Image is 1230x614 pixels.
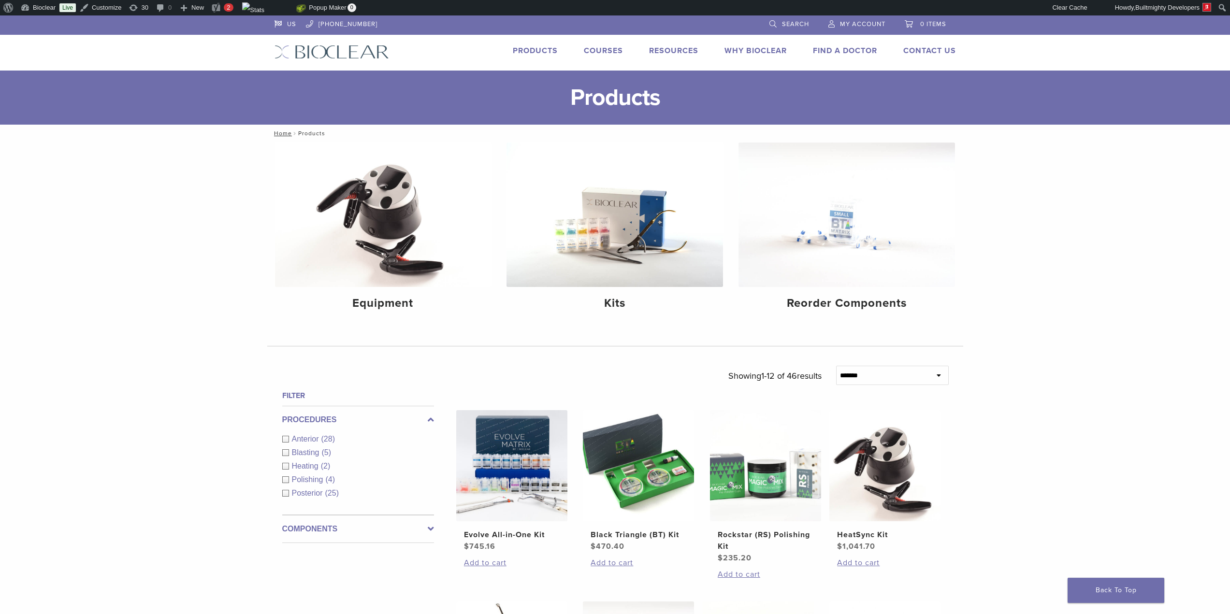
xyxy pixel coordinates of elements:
[275,15,296,30] a: US
[506,143,723,287] img: Kits
[321,435,335,443] span: (28)
[718,569,813,580] a: Add to cart: “Rockstar (RS) Polishing Kit”
[746,295,947,312] h4: Reorder Components
[829,410,941,521] img: HeatSync Kit
[782,20,809,28] span: Search
[325,475,335,484] span: (4)
[649,46,698,56] a: Resources
[292,448,322,457] span: Blasting
[718,553,723,563] span: $
[829,410,941,552] a: HeatSync KitHeatSync Kit $1,041.70
[738,143,955,318] a: Reorder Components
[591,529,686,541] h2: Black Triangle (BT) Kit
[769,15,809,30] a: Search
[347,3,356,12] span: 0
[837,557,933,569] a: Add to cart: “HeatSync Kit”
[267,125,963,142] nav: Products
[282,390,434,401] h4: Filter
[709,410,822,564] a: Rockstar (RS) Polishing KitRockstar (RS) Polishing Kit $235.20
[903,46,956,56] a: Contact Us
[325,489,339,497] span: (25)
[718,529,813,552] h2: Rockstar (RS) Polishing Kit
[591,557,686,569] a: Add to cart: “Black Triangle (BT) Kit”
[464,557,560,569] a: Add to cart: “Evolve All-in-One Kit”
[275,45,389,59] img: Bioclear
[728,366,822,386] p: Showing results
[738,143,955,287] img: Reorder Components
[321,448,331,457] span: (5)
[271,130,292,137] a: Home
[283,295,484,312] h4: Equipment
[584,46,623,56] a: Courses
[591,542,624,551] bdi: 470.40
[275,143,492,287] img: Equipment
[583,410,694,521] img: Black Triangle (BT) Kit
[306,15,377,30] a: [PHONE_NUMBER]
[282,523,434,535] label: Components
[813,46,877,56] a: Find A Doctor
[292,489,325,497] span: Posterior
[292,435,321,443] span: Anterior
[292,475,326,484] span: Polishing
[506,143,723,318] a: Kits
[321,462,331,470] span: (2)
[724,46,787,56] a: Why Bioclear
[242,2,296,14] img: Views over 48 hours. Click for more Jetpack Stats.
[920,20,946,28] span: 0 items
[591,542,596,551] span: $
[582,410,695,552] a: Black Triangle (BT) KitBlack Triangle (BT) Kit $470.40
[840,20,885,28] span: My Account
[1135,4,1200,11] span: Builtmighty Developers
[227,4,230,11] span: 2
[456,410,568,552] a: Evolve All-in-One KitEvolve All-in-One Kit $745.16
[837,529,933,541] h2: HeatSync Kit
[464,542,495,551] bdi: 745.16
[837,542,875,551] bdi: 1,041.70
[59,3,76,12] a: Live
[456,410,567,521] img: Evolve All-in-One Kit
[292,462,321,470] span: Heating
[837,542,842,551] span: $
[513,46,558,56] a: Products
[514,295,715,312] h4: Kits
[275,143,492,318] a: Equipment
[464,529,560,541] h2: Evolve All-in-One Kit
[905,15,946,30] a: 0 items
[282,414,434,426] label: Procedures
[761,371,797,381] span: 1-12 of 46
[828,15,885,30] a: My Account
[292,131,298,136] span: /
[710,410,821,521] img: Rockstar (RS) Polishing Kit
[1068,578,1164,603] a: Back To Top
[464,542,469,551] span: $
[718,553,752,563] bdi: 235.20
